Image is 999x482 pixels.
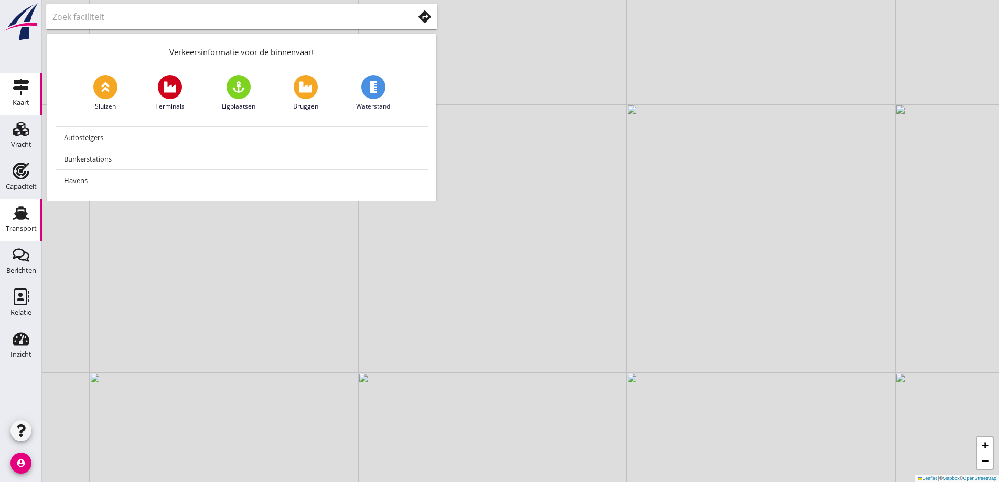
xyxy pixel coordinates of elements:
a: Leaflet [918,476,937,481]
span: − [982,454,989,467]
a: Zoom in [977,437,993,453]
div: Kaart [13,99,29,106]
div: Capaciteit [6,183,37,190]
a: OpenStreetMap [963,476,996,481]
span: Ligplaatsen [222,102,255,111]
div: Bunkerstations [64,153,420,165]
span: Sluizen [95,102,116,111]
div: Verkeersinformatie voor de binnenvaart [47,34,436,67]
div: © © [915,475,999,482]
span: Terminals [155,102,185,111]
div: Autosteigers [64,131,420,144]
div: Relatie [10,309,31,316]
span: Bruggen [293,102,318,111]
a: Sluizen [93,75,117,111]
div: Transport [6,225,37,232]
i: account_circle [10,453,31,474]
div: Berichten [6,267,36,274]
a: Bruggen [293,75,318,111]
a: Ligplaatsen [222,75,255,111]
div: Vracht [11,141,31,148]
input: Zoek faciliteit [52,8,399,25]
a: Waterstand [356,75,390,111]
div: Inzicht [10,351,31,358]
img: logo-small.a267ee39.svg [2,3,40,41]
span: + [982,438,989,452]
div: Havens [64,174,420,187]
a: Mapbox [943,476,960,481]
a: Terminals [155,75,185,111]
span: | [938,476,939,481]
span: Waterstand [356,102,390,111]
a: Zoom out [977,453,993,469]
